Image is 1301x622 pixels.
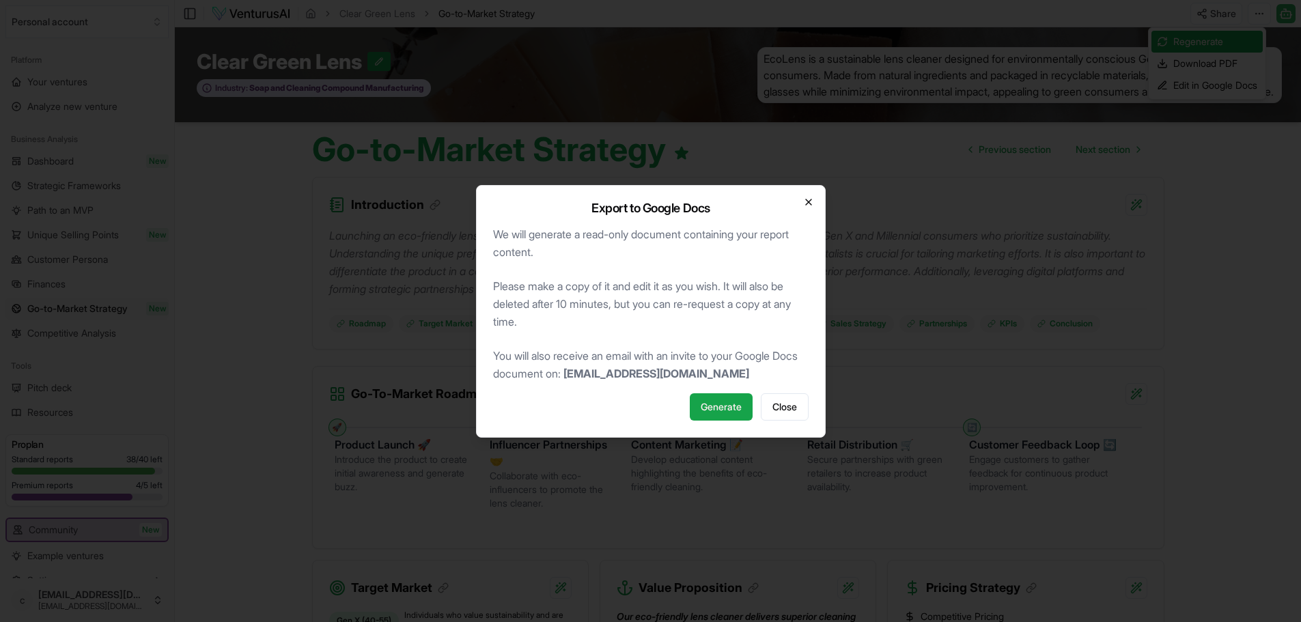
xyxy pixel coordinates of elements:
[493,225,809,261] p: We will generate a read-only document containing your report content.
[701,400,742,414] span: Generate
[772,400,797,414] span: Close
[761,393,809,421] button: Close
[591,202,710,214] h2: Export to Google Docs
[493,347,809,382] p: You will also receive an email with an invite to your Google Docs document on:
[690,393,753,421] button: Generate
[493,277,809,330] p: Please make a copy of it and edit it as you wish. It will also be deleted after 10 minutes, but y...
[563,367,749,380] span: [EMAIL_ADDRESS][DOMAIN_NAME]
